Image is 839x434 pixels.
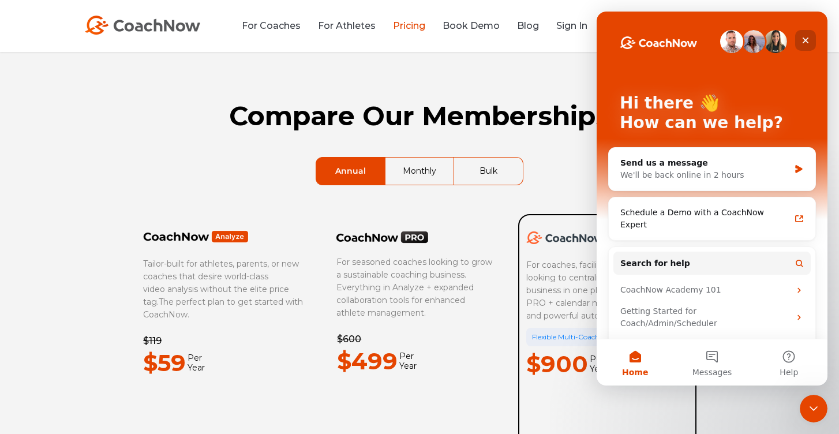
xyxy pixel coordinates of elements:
[186,353,205,373] span: Per Year
[526,260,680,321] span: For coaches, facilities, and academies looking to centralize their coaching business in one place...
[556,20,587,31] a: Sign In
[454,158,523,185] a: Bulk
[336,256,496,319] p: For seasoned coaches looking to grow a sustainable coaching business. Everything in Analyze + exp...
[337,394,481,418] iframe: Embedded CTA
[443,20,500,31] a: Book Demo
[242,20,301,31] a: For Coaches
[143,395,287,420] iframe: Embedded CTA
[597,12,827,386] iframe: Intercom live chat
[526,396,671,421] iframe: Embedded CTA
[385,158,454,185] a: Monthly
[800,395,827,422] iframe: Intercom live chat
[143,345,186,381] p: $59
[336,231,429,244] img: CoachNow PRO Logo Black
[526,346,588,382] p: $900
[393,20,425,31] a: Pricing
[398,351,417,371] span: Per Year
[588,354,607,374] span: Per Year
[517,20,539,31] a: Blog
[143,230,249,243] img: Frame
[318,20,376,31] a: For Athletes
[143,335,162,346] del: $119
[143,259,299,307] span: Tailor-built for athletes, parents, or new coaches that desire world-class video analysis without...
[143,100,696,132] h1: Compare Our Memberships
[316,158,385,185] a: Annual
[526,231,628,244] img: CoachNow Academy Logo
[337,334,361,345] del: $600
[337,343,398,379] p: $499
[85,16,200,35] img: CoachNow Logo
[143,297,303,320] span: The perfect plan to get started with CoachNow.
[526,328,686,346] div: Flexible Multi-Coach Pricing Available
